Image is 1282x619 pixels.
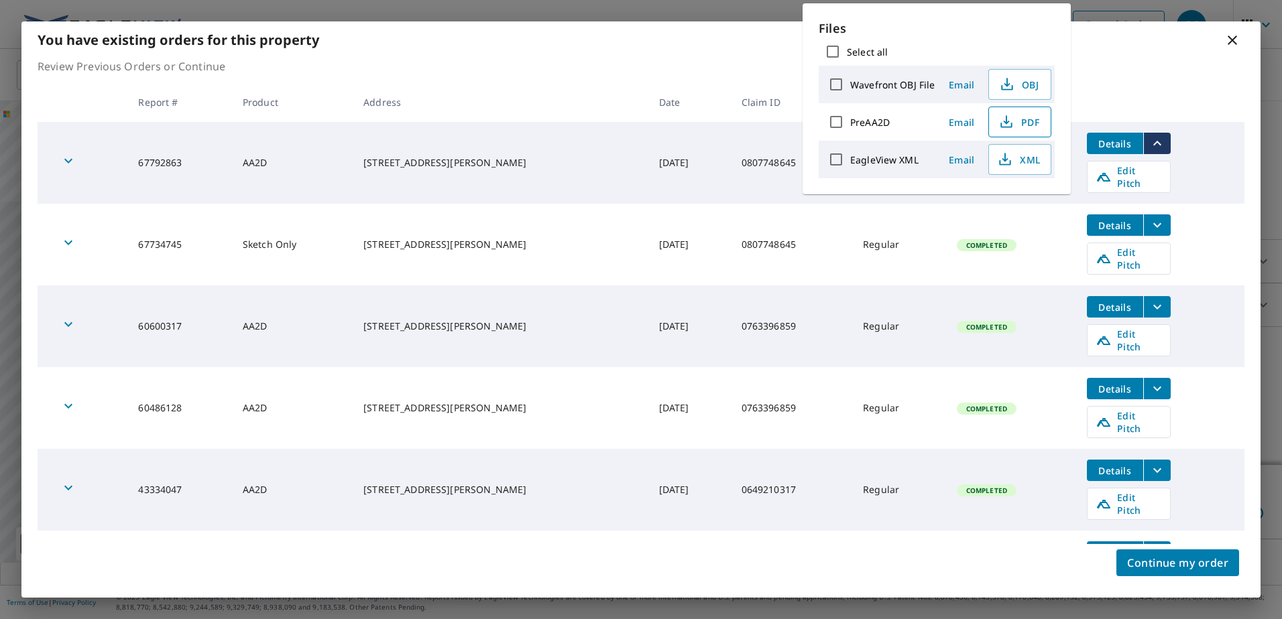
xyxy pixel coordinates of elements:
td: [DATE] [648,367,731,449]
button: filesDropdownBtn-43334047 [1143,460,1171,481]
span: Continue my order [1127,553,1228,572]
td: [DATE] [648,449,731,531]
td: 0763396859 [731,285,853,367]
td: 67792863 [127,122,231,204]
button: Continue my order [1116,549,1239,576]
span: Email [945,116,978,129]
td: 43329183 [127,531,231,612]
label: Select all [847,46,888,58]
button: Email [940,149,983,170]
span: Edit Pitch [1096,491,1162,517]
a: Edit Pitch [1087,406,1171,438]
td: 0649210317 [731,531,853,612]
td: AA2D [232,531,353,612]
button: filesDropdownBtn-67734745 [1143,214,1171,236]
td: Sketch Only [232,204,353,285]
td: 43334047 [127,449,231,531]
a: Edit Pitch [1087,243,1171,275]
span: OBJ [997,76,1040,92]
td: AA2D [232,285,353,367]
th: Date [648,82,731,122]
span: Completed [958,240,1015,250]
button: detailsBtn-43334047 [1087,460,1143,481]
th: Claim ID [731,82,853,122]
span: Edit Pitch [1096,246,1162,271]
td: AA2D [232,367,353,449]
td: [DATE] [648,285,731,367]
a: Edit Pitch [1087,324,1171,356]
button: detailsBtn-43329183 [1087,541,1143,563]
td: 0763396859 [731,367,853,449]
button: detailsBtn-60486128 [1087,378,1143,399]
div: [STREET_ADDRESS][PERSON_NAME] [363,401,638,415]
span: Details [1095,301,1135,314]
td: 60600317 [127,285,231,367]
span: Details [1095,219,1135,232]
td: Regular [852,531,946,612]
span: Edit Pitch [1096,409,1162,435]
td: 0649210317 [731,449,853,531]
button: detailsBtn-60600317 [1087,296,1143,318]
button: filesDropdownBtn-60600317 [1143,296,1171,318]
div: [STREET_ADDRESS][PERSON_NAME] [363,238,638,251]
span: Details [1095,464,1135,477]
span: Details [1095,137,1135,150]
span: Email [945,78,978,91]
button: Email [940,112,983,133]
button: OBJ [988,69,1051,100]
button: detailsBtn-67734745 [1087,214,1143,236]
td: [DATE] [648,531,731,612]
a: Edit Pitch [1087,161,1171,193]
b: You have existing orders for this property [38,31,319,49]
p: Files [819,19,1055,38]
td: AA2D [232,449,353,531]
td: Regular [852,285,946,367]
a: Edit Pitch [1087,488,1171,520]
button: filesDropdownBtn-67792863 [1143,133,1171,154]
td: 0807748645 [731,122,853,204]
span: PDF [997,114,1040,130]
span: Details [1095,383,1135,395]
td: 60486128 [127,367,231,449]
span: Email [945,153,978,166]
span: Edit Pitch [1096,328,1162,353]
label: PreAA2D [850,116,890,129]
td: [DATE] [648,204,731,285]
td: 0807748645 [731,204,853,285]
div: [STREET_ADDRESS][PERSON_NAME] [363,320,638,333]
div: [STREET_ADDRESS][PERSON_NAME] [363,156,638,169]
button: detailsBtn-67792863 [1087,133,1143,154]
td: Regular [852,367,946,449]
th: Address [353,82,648,122]
button: Email [940,74,983,95]
span: XML [997,151,1040,167]
td: [DATE] [648,122,731,204]
td: 67734745 [127,204,231,285]
th: Product [232,82,353,122]
td: Regular [852,449,946,531]
button: filesDropdownBtn-60486128 [1143,378,1171,399]
button: XML [988,144,1051,175]
p: Review Previous Orders or Continue [38,58,1244,74]
th: Report # [127,82,231,122]
td: AA2D [232,122,353,204]
div: [STREET_ADDRESS][PERSON_NAME] [363,483,638,496]
label: Wavefront OBJ File [850,78,935,91]
button: filesDropdownBtn-43329183 [1143,541,1171,563]
span: Completed [958,404,1015,413]
span: Edit Pitch [1096,164,1162,190]
td: Regular [852,204,946,285]
span: Completed [958,486,1015,495]
button: PDF [988,107,1051,137]
span: Completed [958,322,1015,332]
label: EagleView XML [850,153,919,166]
